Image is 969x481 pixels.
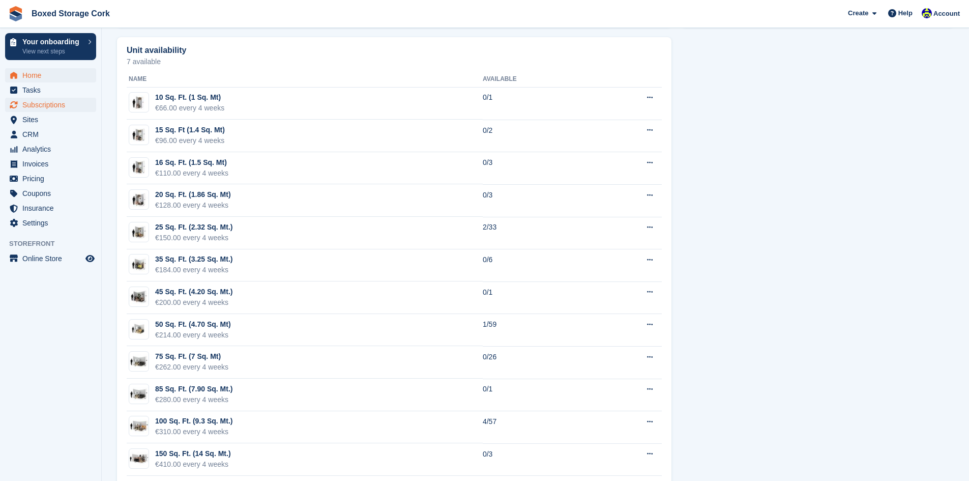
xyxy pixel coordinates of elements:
[5,157,96,171] a: menu
[483,346,593,379] td: 0/26
[22,201,83,215] span: Insurance
[5,201,96,215] a: menu
[155,168,228,179] div: €110.00 every 4 weeks
[129,128,149,143] img: 15-sqft-unit.jpg
[129,257,149,272] img: 35-sqft-unit%20(3).jpg
[155,330,231,341] div: €214.00 every 4 weeks
[5,142,96,156] a: menu
[22,38,83,45] p: Your onboarding
[155,427,232,437] div: €310.00 every 4 weeks
[155,254,232,265] div: 35 Sq. Ft. (3.25 Sq. Mt.)
[483,281,593,314] td: 0/1
[129,95,149,110] img: 10-sqft-unit%20(4).jpg
[129,354,149,369] img: 75-sqft-unit%20(5).jpg
[129,419,149,434] img: 100-sqft-unit%20(9).jpg
[5,127,96,142] a: menu
[129,451,149,466] img: 150-sqft-unit%20(6).jpg
[483,217,593,249] td: 2/33
[5,98,96,112] a: menu
[155,222,232,233] div: 25 Sq. Ft. (2.32 Sq. Mt.)
[5,112,96,127] a: menu
[483,120,593,152] td: 0/2
[5,83,96,97] a: menu
[22,112,83,127] span: Sites
[155,103,224,114] div: €66.00 every 4 weeks
[22,47,83,56] p: View next steps
[22,83,83,97] span: Tasks
[155,157,228,168] div: 16 Sq. Ft. (1.5 Sq. Mt)
[127,71,483,88] th: Name
[483,443,593,476] td: 0/3
[84,252,96,265] a: Preview store
[22,98,83,112] span: Subscriptions
[155,394,232,405] div: €280.00 every 4 weeks
[483,87,593,120] td: 0/1
[22,127,83,142] span: CRM
[127,58,662,65] p: 7 available
[155,265,232,275] div: €184.00 every 4 weeks
[5,216,96,230] a: menu
[22,251,83,266] span: Online Store
[9,239,101,249] span: Storefront
[155,125,225,135] div: 15 Sq. Ft (1.4 Sq. Mt)
[155,319,231,330] div: 50 Sq. Ft. (4.70 Sq. Mt)
[155,287,232,297] div: 45 Sq. Ft. (4.20 Sq. Mt.)
[483,249,593,282] td: 0/6
[129,192,149,207] img: 20-sqft-unit%20(1).jpg
[155,233,232,243] div: €150.00 every 4 weeks
[483,379,593,411] td: 0/1
[155,416,232,427] div: 100 Sq. Ft. (9.3 Sq. Mt.)
[27,5,114,22] a: Boxed Storage Cork
[127,46,186,55] h2: Unit availability
[8,6,23,21] img: stora-icon-8386f47178a22dfd0bd8f6a31ec36ba5ce8667c1dd55bd0f319d3a0aa187defe.svg
[22,157,83,171] span: Invoices
[155,189,231,200] div: 20 Sq. Ft. (1.86 Sq. Mt)
[922,8,932,18] img: Vincent
[129,322,149,336] img: 50.jpg
[155,362,228,373] div: €262.00 every 4 weeks
[155,92,224,103] div: 10 Sq. Ft. (1 Sq. Mt)
[483,152,593,185] td: 0/3
[155,135,225,146] div: €96.00 every 4 weeks
[5,33,96,60] a: Your onboarding View next steps
[22,186,83,201] span: Coupons
[22,216,83,230] span: Settings
[483,411,593,444] td: 4/57
[933,9,960,19] span: Account
[129,225,149,240] img: 25-sqft-unit%20(9).jpg
[5,172,96,186] a: menu
[129,387,149,402] img: 85%20sq%20ft.jpg
[155,200,231,211] div: €128.00 every 4 weeks
[22,172,83,186] span: Pricing
[483,184,593,217] td: 0/3
[848,8,868,18] span: Create
[483,314,593,347] td: 1/59
[5,251,96,266] a: menu
[22,68,83,82] span: Home
[129,160,149,175] img: 16-sqft.jpg
[22,142,83,156] span: Analytics
[5,186,96,201] a: menu
[129,290,149,304] img: 45%20sqft.jpg
[483,71,593,88] th: Available
[898,8,913,18] span: Help
[155,448,231,459] div: 150 Sq. Ft. (14 Sq. Mt.)
[155,459,231,470] div: €410.00 every 4 weeks
[155,351,228,362] div: 75 Sq. Ft. (7 Sq. Mt)
[155,384,232,394] div: 85 Sq. Ft. (7.90 Sq. Mt.)
[5,68,96,82] a: menu
[155,297,232,308] div: €200.00 every 4 weeks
